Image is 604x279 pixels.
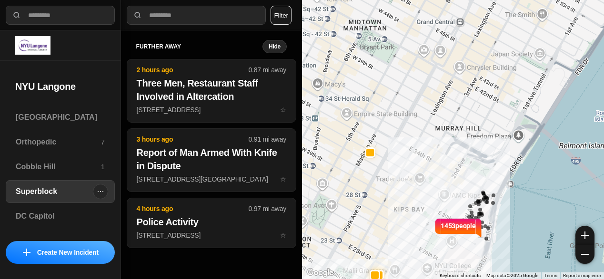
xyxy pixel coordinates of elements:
[6,205,115,228] a: DC Capitol
[6,131,115,154] a: Orthopedic7
[433,217,441,238] img: notch
[16,186,93,197] h3: Superblock
[137,231,286,240] p: [STREET_ADDRESS]
[16,211,105,222] h3: DC Capitol
[271,6,292,25] button: Filter
[137,215,286,229] h2: Police Activity
[16,161,101,173] h3: Cobble Hill
[15,80,105,93] h2: NYU Langone
[97,188,104,195] img: menu
[563,273,601,278] a: Report a map error
[262,40,287,53] button: Hide
[101,137,105,147] p: 7
[93,184,108,199] button: menu
[6,155,115,178] a: Cobble Hill1
[575,245,594,264] button: zoom-out
[137,77,286,103] h2: Three Men, Restaurant Staff Involved in Altercation
[280,106,286,114] span: star
[127,175,296,183] a: 3 hours ago0.91 mi awayReport of Man Armed With Knife in Dispute[STREET_ADDRESS][GEOGRAPHIC_DATA]...
[12,10,21,20] img: search
[137,135,249,144] p: 3 hours ago
[249,65,286,75] p: 0.87 mi away
[476,217,483,238] img: notch
[127,106,296,114] a: 2 hours ago0.87 mi awayThree Men, Restaurant Staff Involved in Altercation[STREET_ADDRESS]star
[127,198,296,248] button: 4 hours ago0.97 mi awayPolice Activity[STREET_ADDRESS]star
[544,273,557,278] a: Terms (opens in new tab)
[127,128,296,192] button: 3 hours ago0.91 mi awayReport of Man Armed With Knife in Dispute[STREET_ADDRESS][GEOGRAPHIC_DATA]...
[486,273,538,278] span: Map data ©2025 Google
[441,221,476,242] p: 1453 people
[133,10,142,20] img: search
[280,175,286,183] span: star
[137,146,286,173] h2: Report of Man Armed With Knife in Dispute
[101,162,105,172] p: 1
[16,136,101,148] h3: Orthopedic
[280,231,286,239] span: star
[6,241,115,264] button: iconCreate New Incident
[304,267,336,279] img: Google
[269,43,281,50] small: Hide
[6,106,115,129] a: [GEOGRAPHIC_DATA]
[249,135,286,144] p: 0.91 mi away
[575,226,594,245] button: zoom-in
[127,59,296,123] button: 2 hours ago0.87 mi awayThree Men, Restaurant Staff Involved in Altercation[STREET_ADDRESS]star
[16,112,105,123] h3: [GEOGRAPHIC_DATA]
[137,174,286,184] p: [STREET_ADDRESS][GEOGRAPHIC_DATA]
[15,36,50,55] img: logo
[137,105,286,115] p: [STREET_ADDRESS]
[23,249,30,256] img: icon
[581,250,589,258] img: zoom-out
[37,248,99,257] p: Create New Incident
[137,65,249,75] p: 2 hours ago
[127,231,296,239] a: 4 hours ago0.97 mi awayPolice Activity[STREET_ADDRESS]star
[137,204,249,213] p: 4 hours ago
[440,272,481,279] button: Keyboard shortcuts
[6,180,115,203] a: Superblockmenu
[136,43,262,50] h5: further away
[581,231,589,239] img: zoom-in
[249,204,286,213] p: 0.97 mi away
[304,267,336,279] a: Open this area in Google Maps (opens a new window)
